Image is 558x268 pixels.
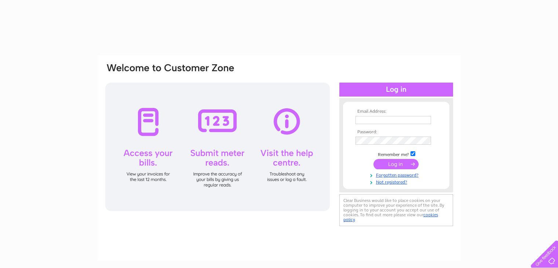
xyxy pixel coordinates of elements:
a: Forgotten password? [355,171,439,178]
a: cookies policy [343,212,438,222]
input: Submit [373,159,419,169]
th: Email Address: [354,109,439,114]
div: Clear Business would like to place cookies on your computer to improve your experience of the sit... [339,194,453,226]
th: Password: [354,130,439,135]
td: Remember me? [354,150,439,157]
a: Not registered? [355,178,439,185]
